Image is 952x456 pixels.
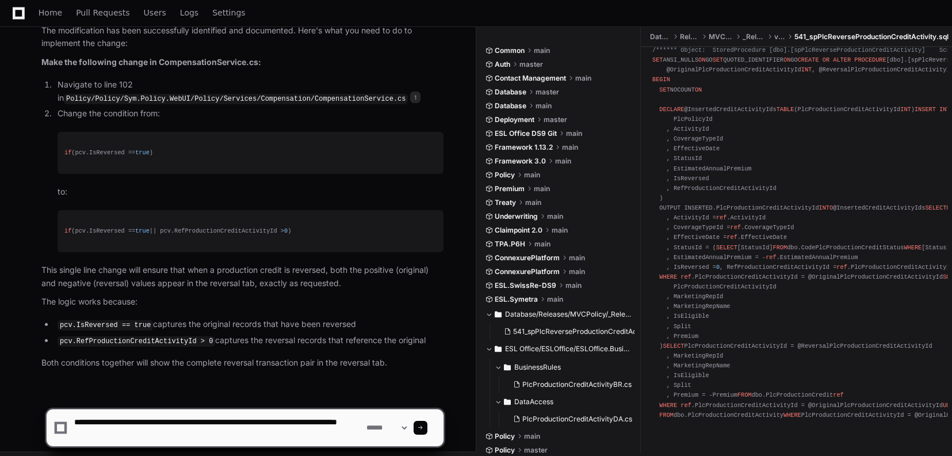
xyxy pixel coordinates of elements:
[783,56,790,63] span: ON
[774,32,785,41] span: v1.06
[680,32,700,41] span: Releases
[39,9,62,16] span: Home
[495,253,560,263] span: ConnexurePlatform
[495,60,510,69] span: Auth
[743,32,765,41] span: _Releases
[525,198,541,207] span: main
[485,305,633,324] button: Database/Releases/MVCPolicy/_Releases/v1.06
[695,86,702,93] span: ON
[836,264,847,271] span: ref
[659,273,677,280] span: WHERE
[495,184,525,193] span: Premium
[495,157,546,166] span: Framework 3.0
[575,74,591,83] span: main
[900,106,911,113] span: INT
[64,149,71,156] span: if
[731,224,741,231] span: ref
[410,92,420,103] span: 1
[555,157,571,166] span: main
[495,170,515,180] span: Policy
[495,101,526,111] span: Database
[54,334,443,348] li: captures the reversal records that reference the original
[904,244,922,251] span: WHERE
[659,106,684,113] span: DECLARE
[144,9,166,16] span: Users
[58,320,153,330] code: pcv.IsReversed == true
[495,46,525,55] span: Common
[798,56,819,63] span: CREATE
[536,88,559,97] span: master
[524,170,540,180] span: main
[41,24,443,51] p: The modification has been successfully identified and documented. Here's what you need to do to i...
[58,336,215,347] code: pcv.RefProductionCreditActivityId > 0
[519,60,543,69] span: master
[54,78,443,105] li: Navigate to line 102 in
[716,264,720,271] span: 0
[495,307,502,321] svg: Directory
[41,356,443,370] p: Both conditions together will show the complete reversal transaction pair in the reversal tab.
[495,358,639,377] button: BusinessRules
[41,264,443,290] p: This single line change will ensure that when a production credit is reversed, both the positive ...
[680,273,691,280] span: ref
[514,363,561,372] span: BusinessRules
[505,344,633,354] span: ESL Office/ESLOffice/ESLOffice.BusinessLogic.v1_0/PolicyAdmin
[925,204,946,211] span: SELECT
[212,9,245,16] span: Settings
[64,94,408,104] code: Policy/Policy/Sym.Policy.WebUI/Policy/Services/Compensation/CompensationService.cs
[495,240,525,249] span: TPA.P6H
[505,310,633,319] span: Database/Releases/MVCPolicy/_Releases/v1.06
[509,377,632,393] button: PlcProductionCreditActivityBR.cs
[499,324,635,340] button: 541_spPlcReverseProductionCreditActivity.sql
[727,234,737,241] span: ref
[833,56,851,63] span: ALTER
[495,198,516,207] span: Treaty
[534,184,550,193] span: main
[823,56,829,63] span: OR
[562,143,578,152] span: main
[495,281,556,290] span: ESL.SwissRe-DS9
[64,227,71,234] span: if
[495,226,542,235] span: Claimpoint 2.0
[536,101,552,111] span: main
[698,56,705,63] span: ON
[485,340,633,358] button: ESL Office/ESLOffice/ESLOffice.BusinessLogic.v1_0/PolicyAdmin
[709,32,733,41] span: MVCPolicy
[513,327,663,336] span: 541_spPlcReverseProductionCreditActivity.sql
[569,267,585,276] span: main
[284,227,288,234] span: 0
[565,281,582,290] span: main
[547,212,563,221] span: main
[713,56,723,63] span: SET
[801,66,812,73] span: INT
[41,57,261,67] strong: Make the following change in CompensationService.cs:
[135,149,150,156] span: true
[495,212,538,221] span: Underwriting
[534,240,550,249] span: main
[495,342,502,356] svg: Directory
[41,295,443,309] p: The logic works because:
[76,9,129,16] span: Pull Requests
[504,360,511,374] svg: Directory
[54,318,443,332] li: captures the original records that have been reversed
[180,9,198,16] span: Logs
[854,56,886,63] span: PROCEDURE
[534,46,550,55] span: main
[135,227,150,234] span: true
[777,106,794,113] span: TABLE
[915,106,936,113] span: INSERT
[650,32,671,41] span: Database
[773,244,787,251] span: FROM
[652,56,663,63] span: SET
[569,253,585,263] span: main
[64,148,437,158] div: (pcv.IsReversed == )
[552,226,568,235] span: main
[495,74,566,83] span: Contact Management
[663,343,684,349] span: SELECT
[766,254,776,261] span: ref
[652,76,670,83] span: BEGIN
[566,129,582,138] span: main
[716,244,737,251] span: SELECT
[495,267,560,276] span: ConnexurePlatform
[547,295,563,304] span: main
[659,86,670,93] span: SET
